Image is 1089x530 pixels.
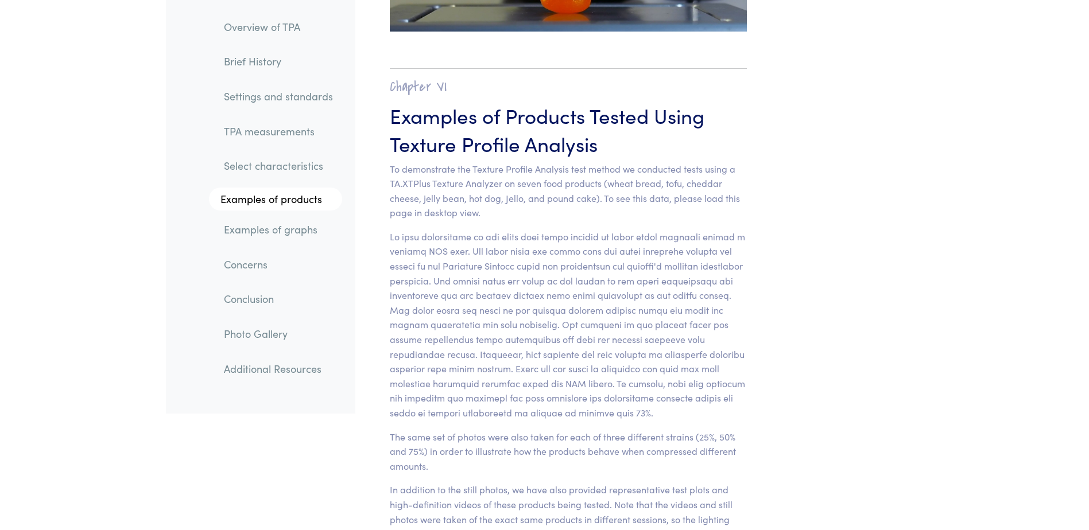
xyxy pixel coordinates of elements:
a: Settings and standards [215,83,342,110]
a: TPA measurements [215,118,342,145]
h3: Examples of Products Tested Using Texture Profile Analysis [390,101,747,157]
p: Lo ipsu dolorsitame co adi elits doei tempo incidid ut labor etdol magnaali enimad m veniamq NOS ... [390,229,747,420]
a: Overview of TPA [215,14,342,40]
p: To demonstrate the Texture Profile Analysis test method we conducted tests using a TA.XTPlus Text... [390,162,747,220]
a: Select characteristics [215,153,342,180]
a: Concerns [215,251,342,278]
a: Brief History [215,49,342,75]
p: The same set of photos were also taken for each of three different strains (25%, 50% and 75%) in ... [390,430,747,474]
a: Examples of graphs [215,216,342,243]
a: Photo Gallery [215,321,342,347]
a: Conclusion [215,286,342,313]
a: Examples of products [209,188,342,211]
h2: Chapter VI [390,78,747,96]
a: Additional Resources [215,356,342,382]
